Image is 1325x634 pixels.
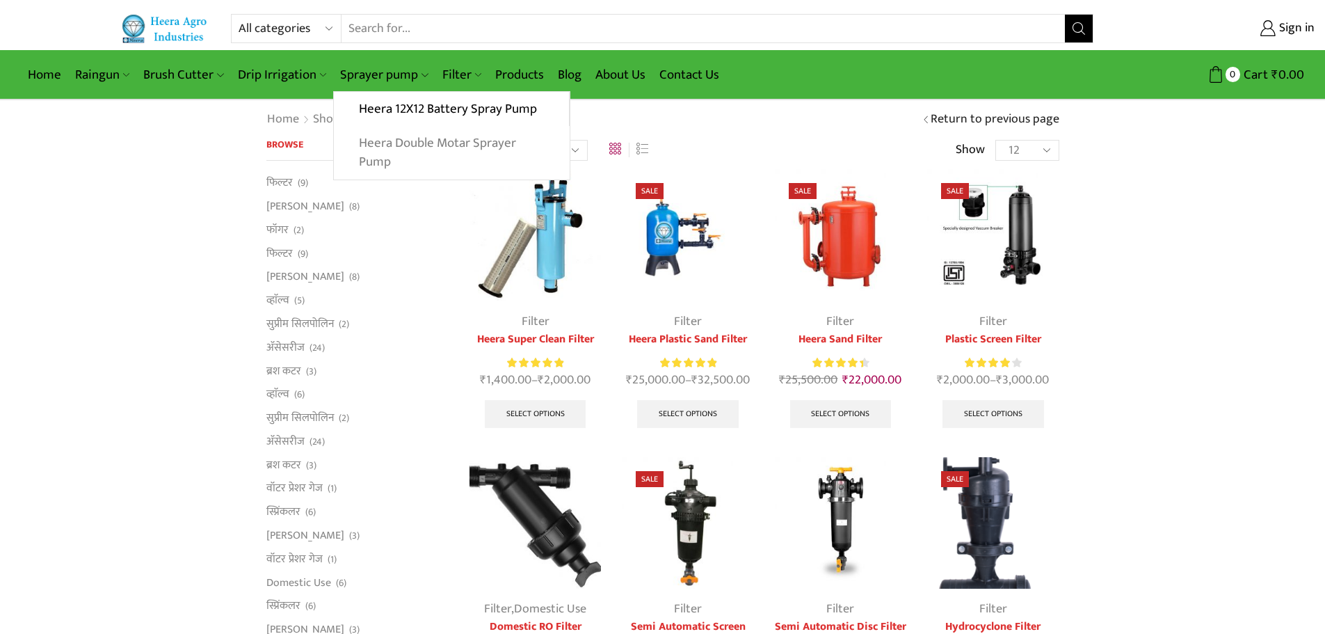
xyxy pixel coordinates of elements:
[996,370,1049,390] bdi: 3,000.00
[956,141,985,159] span: Show
[266,241,293,265] a: फिल्टर
[937,370,943,390] span: ₹
[306,365,316,379] span: (3)
[538,370,591,390] bdi: 2,000.00
[266,359,301,383] a: ब्रश कटर
[927,371,1059,390] span: –
[941,471,969,487] span: Sale
[979,599,1007,619] a: Filter
[826,599,854,619] a: Filter
[480,370,486,390] span: ₹
[812,356,863,370] span: Rated out of 5
[842,370,901,390] bdi: 22,000.00
[266,218,289,241] a: फॉगर
[349,270,360,284] span: (8)
[266,500,300,524] a: स्प्रिंकलर
[349,529,360,543] span: (3)
[626,370,685,390] bdi: 25,000.00
[484,599,511,619] a: Filter
[507,356,563,370] div: Rated 5.00 out of 5
[294,388,305,402] span: (6)
[349,200,360,214] span: (8)
[965,356,1010,370] span: Rated out of 5
[266,265,344,289] a: [PERSON_NAME]
[469,169,601,301] img: Heera-super-clean-filter
[294,223,304,237] span: (2)
[1271,64,1304,86] bdi: 0.00
[266,571,331,594] a: Domestic Use
[266,453,301,477] a: ब्रश कटर
[312,111,341,129] a: Shop
[514,599,586,619] a: Domestic Use
[1276,19,1315,38] span: Sign in
[333,58,435,91] a: Sprayer pump
[637,400,739,428] a: Select options for “Heera Plastic Sand Filter”
[626,370,632,390] span: ₹
[266,111,422,129] nav: Breadcrumb
[334,92,568,127] a: Heera 12X12 Battery Spray Pump
[485,400,586,428] a: Select options for “Heera Super Clean Filter”
[674,311,702,332] a: Filter
[435,58,488,91] a: Filter
[1065,15,1093,42] button: Search button
[334,126,569,180] a: Heera Double Motar Sprayer Pump
[266,429,305,453] a: अ‍ॅसेसरीज
[660,356,716,370] span: Rated out of 5
[775,169,906,301] img: Heera Sand Filter
[266,312,334,335] a: सुप्रीम सिलपोलिन
[674,599,702,619] a: Filter
[660,356,716,370] div: Rated 5.00 out of 5
[342,15,1066,42] input: Search for...
[775,457,906,589] img: Semi Automatic Disc Filter
[522,311,549,332] a: Filter
[469,331,601,348] a: Heera Super Clean Filter
[622,169,753,301] img: Heera Plastic Sand Filter
[339,317,349,331] span: (2)
[266,406,334,430] a: सुप्रीम सिलपोलिन
[298,176,308,190] span: (9)
[298,247,308,261] span: (9)
[826,311,854,332] a: Filter
[551,58,588,91] a: Blog
[266,111,300,129] a: Home
[231,58,333,91] a: Drip Irrigation
[775,331,906,348] a: Heera Sand Filter
[310,341,325,355] span: (24)
[636,471,664,487] span: Sale
[266,477,323,500] a: वॉटर प्रेशर गेज
[328,482,337,496] span: (1)
[266,195,344,219] a: [PERSON_NAME]
[469,371,601,390] span: –
[507,356,563,370] span: Rated out of 5
[588,58,652,91] a: About Us
[266,175,293,194] a: फिल्टर
[1114,16,1315,41] a: Sign in
[842,370,849,390] span: ₹
[1271,64,1278,86] span: ₹
[266,335,305,359] a: अ‍ॅसेसरीज
[538,370,544,390] span: ₹
[328,553,337,566] span: (1)
[622,457,753,589] img: Semi Automatic Screen Filter
[1226,67,1240,81] span: 0
[266,383,289,406] a: व्हाॅल्व
[636,183,664,199] span: Sale
[691,370,698,390] span: ₹
[306,459,316,473] span: (3)
[266,594,300,618] a: स्प्रिंकलर
[305,599,316,613] span: (6)
[266,524,344,548] a: [PERSON_NAME]
[927,331,1059,348] a: Plastic Screen Filter
[622,371,753,390] span: –
[652,58,726,91] a: Contact Us
[21,58,68,91] a: Home
[931,111,1059,129] a: Return to previous page
[266,136,303,152] span: Browse
[790,400,892,428] a: Select options for “Heera Sand Filter”
[305,505,316,519] span: (6)
[942,400,1044,428] a: Select options for “Plastic Screen Filter”
[691,370,750,390] bdi: 32,500.00
[622,331,753,348] a: Heera Plastic Sand Filter
[339,411,349,425] span: (2)
[469,457,601,589] img: Y-Type-Filter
